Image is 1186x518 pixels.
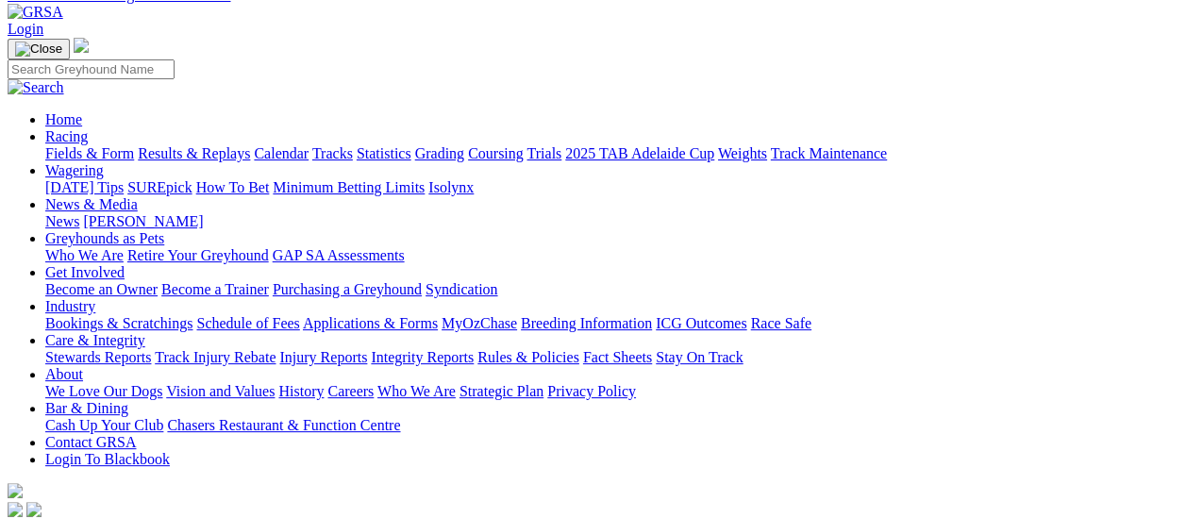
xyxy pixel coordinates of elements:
a: How To Bet [196,179,270,195]
a: Applications & Forms [303,315,438,331]
div: Racing [45,145,1178,162]
a: Racing [45,128,88,144]
a: GAP SA Assessments [273,247,405,263]
a: Who We Are [377,383,456,399]
div: About [45,383,1178,400]
a: Wagering [45,162,104,178]
a: Login [8,21,43,37]
a: Track Injury Rebate [155,349,276,365]
a: About [45,366,83,382]
a: [PERSON_NAME] [83,213,203,229]
a: Retire Your Greyhound [127,247,269,263]
a: Bar & Dining [45,400,128,416]
div: Get Involved [45,281,1178,298]
div: Industry [45,315,1178,332]
a: Get Involved [45,264,125,280]
a: Home [45,111,82,127]
a: Stay On Track [656,349,743,365]
a: Tracks [312,145,353,161]
img: logo-grsa-white.png [8,483,23,498]
a: Become an Owner [45,281,158,297]
a: Industry [45,298,95,314]
a: Minimum Betting Limits [273,179,425,195]
a: News & Media [45,196,138,212]
a: Vision and Values [166,383,275,399]
a: Become a Trainer [161,281,269,297]
div: Greyhounds as Pets [45,247,1178,264]
a: Fact Sheets [583,349,652,365]
a: Syndication [426,281,497,297]
a: Bookings & Scratchings [45,315,192,331]
img: twitter.svg [26,502,42,517]
a: MyOzChase [442,315,517,331]
a: Contact GRSA [45,434,136,450]
div: Care & Integrity [45,349,1178,366]
a: Who We Are [45,247,124,263]
a: Chasers Restaurant & Function Centre [167,417,400,433]
a: Integrity Reports [371,349,474,365]
a: Results & Replays [138,145,250,161]
a: Purchasing a Greyhound [273,281,422,297]
div: Bar & Dining [45,417,1178,434]
a: Strategic Plan [459,383,543,399]
a: Race Safe [750,315,810,331]
a: Track Maintenance [771,145,887,161]
a: News [45,213,79,229]
a: Careers [327,383,374,399]
img: Search [8,79,64,96]
a: Stewards Reports [45,349,151,365]
a: SUREpick [127,179,192,195]
img: GRSA [8,4,63,21]
a: We Love Our Dogs [45,383,162,399]
a: History [278,383,324,399]
a: Coursing [468,145,524,161]
a: Grading [415,145,464,161]
img: logo-grsa-white.png [74,38,89,53]
a: Weights [718,145,767,161]
img: facebook.svg [8,502,23,517]
a: Cash Up Your Club [45,417,163,433]
a: Isolynx [428,179,474,195]
a: Fields & Form [45,145,134,161]
a: Schedule of Fees [196,315,299,331]
a: 2025 TAB Adelaide Cup [565,145,714,161]
a: Calendar [254,145,309,161]
input: Search [8,59,175,79]
a: Statistics [357,145,411,161]
a: Injury Reports [279,349,367,365]
div: Wagering [45,179,1178,196]
a: ICG Outcomes [656,315,746,331]
a: [DATE] Tips [45,179,124,195]
div: News & Media [45,213,1178,230]
img: Close [15,42,62,57]
a: Login To Blackbook [45,451,170,467]
a: Rules & Policies [477,349,579,365]
a: Trials [526,145,561,161]
a: Breeding Information [521,315,652,331]
a: Privacy Policy [547,383,636,399]
a: Care & Integrity [45,332,145,348]
button: Toggle navigation [8,39,70,59]
a: Greyhounds as Pets [45,230,164,246]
